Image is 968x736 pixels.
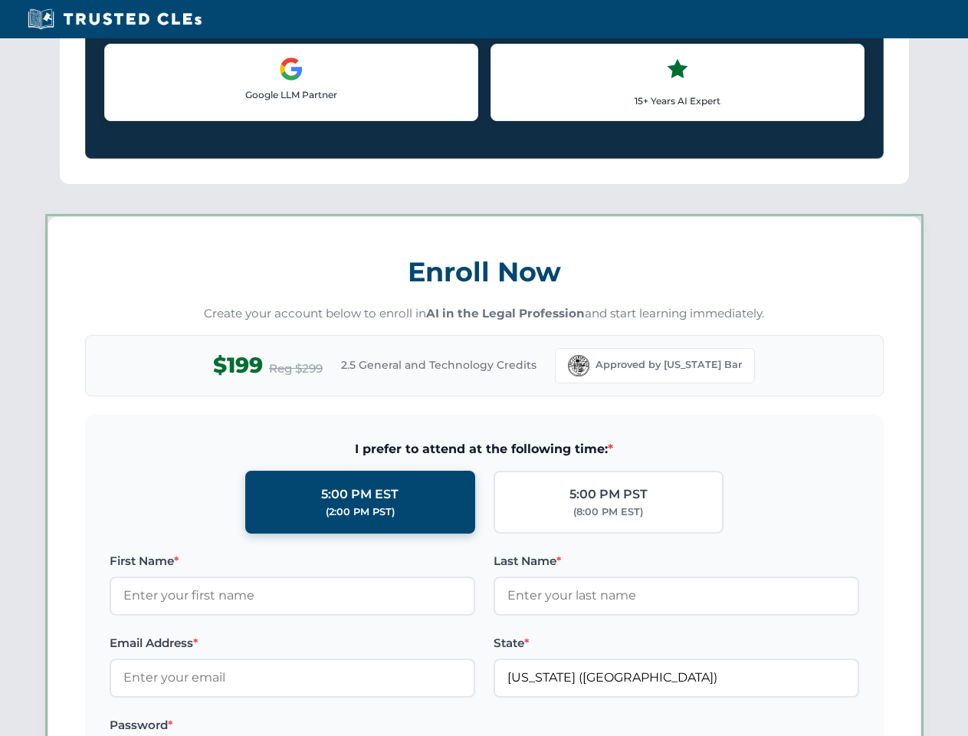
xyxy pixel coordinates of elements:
label: Last Name [494,552,859,570]
input: Enter your first name [110,577,475,615]
div: 5:00 PM EST [321,485,399,504]
input: Enter your last name [494,577,859,615]
h3: Enroll Now [85,248,884,296]
input: Florida (FL) [494,659,859,697]
img: Google [279,57,304,81]
p: 15+ Years AI Expert [504,94,852,108]
span: $199 [213,348,263,383]
img: Trusted CLEs [23,8,206,31]
div: 5:00 PM PST [569,485,648,504]
label: First Name [110,552,475,570]
p: Create your account below to enroll in and start learning immediately. [85,305,884,323]
input: Enter your email [110,659,475,697]
img: Florida Bar [568,355,589,376]
span: Reg $299 [269,360,323,378]
div: (2:00 PM PST) [326,504,395,520]
label: Password [110,716,475,734]
span: 2.5 General and Technology Credits [341,356,537,373]
strong: AI in the Legal Profession [426,306,585,320]
p: Google LLM Partner [117,87,465,102]
span: I prefer to attend at the following time: [110,439,859,459]
span: Approved by [US_STATE] Bar [596,357,742,373]
label: State [494,634,859,652]
label: Email Address [110,634,475,652]
div: (8:00 PM EST) [573,504,643,520]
